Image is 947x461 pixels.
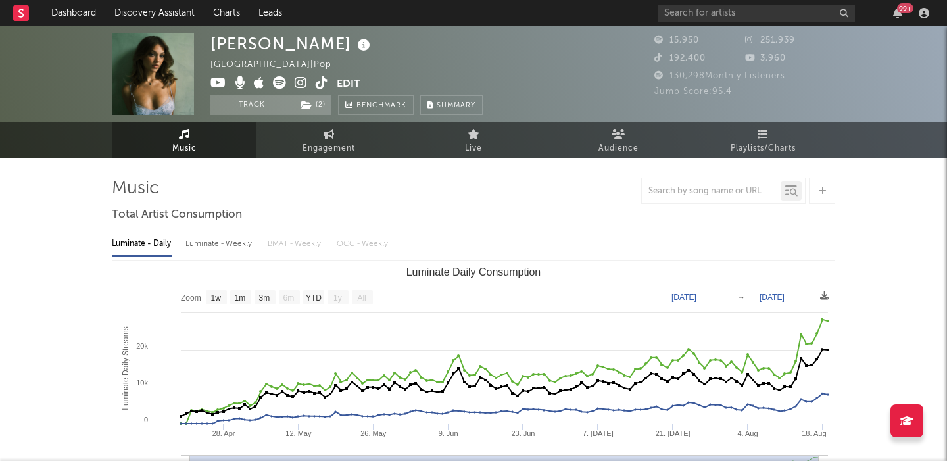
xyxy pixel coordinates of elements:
text: 21. [DATE] [656,429,691,437]
text: 7. [DATE] [583,429,614,437]
span: 251,939 [745,36,795,45]
span: Playlists/Charts [731,141,796,157]
text: 18. Aug [802,429,826,437]
text: [DATE] [760,293,785,302]
text: 4. Aug [737,429,758,437]
text: Zoom [181,293,201,303]
div: 99 + [897,3,913,13]
input: Search for artists [658,5,855,22]
div: [PERSON_NAME] [210,33,374,55]
text: → [737,293,745,302]
text: 3m [259,293,270,303]
span: Benchmark [356,98,406,114]
span: Total Artist Consumption [112,207,242,223]
div: [GEOGRAPHIC_DATA] | Pop [210,57,347,73]
text: Luminate Daily Consumption [406,266,541,278]
text: 12. May [285,429,312,437]
text: Luminate Daily Streams [121,326,130,410]
text: 1m [235,293,246,303]
a: Benchmark [338,95,414,115]
text: 20k [136,342,148,350]
button: Summary [420,95,483,115]
text: 26. May [360,429,387,437]
a: Engagement [256,122,401,158]
a: Audience [546,122,691,158]
text: [DATE] [671,293,696,302]
span: Engagement [303,141,355,157]
text: 23. Jun [511,429,535,437]
text: 9. Jun [439,429,458,437]
span: 3,960 [745,54,786,62]
button: Track [210,95,293,115]
text: 6m [283,293,295,303]
button: Edit [337,76,360,93]
text: 10k [136,379,148,387]
a: Playlists/Charts [691,122,835,158]
div: Luminate - Weekly [185,233,255,255]
div: Luminate - Daily [112,233,172,255]
button: (2) [293,95,331,115]
text: YTD [306,293,322,303]
text: All [357,293,366,303]
a: Music [112,122,256,158]
span: 15,950 [654,36,699,45]
a: Live [401,122,546,158]
text: 1y [333,293,342,303]
span: 130,298 Monthly Listeners [654,72,785,80]
span: ( 2 ) [293,95,332,115]
input: Search by song name or URL [642,186,781,197]
button: 99+ [893,8,902,18]
span: Music [172,141,197,157]
span: Audience [598,141,639,157]
span: Live [465,141,482,157]
span: Jump Score: 95.4 [654,87,732,96]
span: Summary [437,102,475,109]
text: 1w [211,293,222,303]
text: 28. Apr [212,429,235,437]
text: 0 [144,416,148,424]
span: 192,400 [654,54,706,62]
